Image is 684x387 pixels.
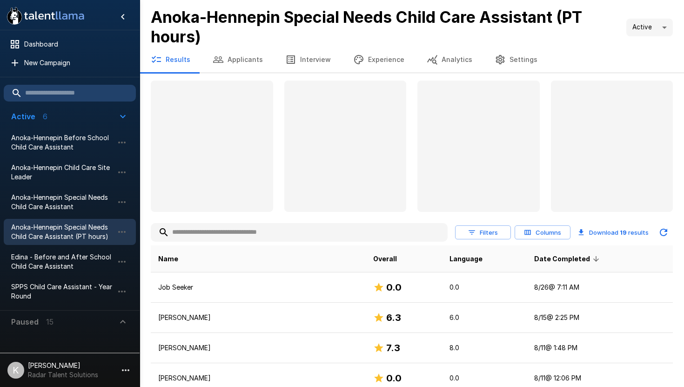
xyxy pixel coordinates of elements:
[527,303,673,333] td: 8/15 @ 2:25 PM
[158,313,358,322] p: [PERSON_NAME]
[449,253,483,265] span: Language
[449,313,519,322] p: 6.0
[342,47,416,73] button: Experience
[455,225,511,240] button: Filters
[626,19,673,36] div: Active
[654,223,673,242] button: Updated Yesterday - 10:11 AM
[449,373,519,383] p: 0.0
[151,7,582,46] b: Anoka-Hennepin Special Needs Child Care Assistant (PT hours)
[574,223,652,242] button: Download 19 results
[527,333,673,363] td: 8/11 @ 1:48 PM
[449,283,519,292] p: 0.0
[158,283,358,292] p: Job Seeker
[386,371,402,386] h6: 0.0
[527,272,673,303] td: 8/26 @ 7:11 AM
[386,340,400,355] h6: 7.3
[483,47,549,73] button: Settings
[158,253,178,265] span: Name
[158,343,358,353] p: [PERSON_NAME]
[386,280,402,295] h6: 0.0
[534,253,602,265] span: Date Completed
[140,47,201,73] button: Results
[449,343,519,353] p: 8.0
[620,229,627,236] b: 19
[201,47,274,73] button: Applicants
[373,253,397,265] span: Overall
[515,225,570,240] button: Columns
[386,310,401,325] h6: 6.3
[158,373,358,383] p: [PERSON_NAME]
[274,47,342,73] button: Interview
[416,47,483,73] button: Analytics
